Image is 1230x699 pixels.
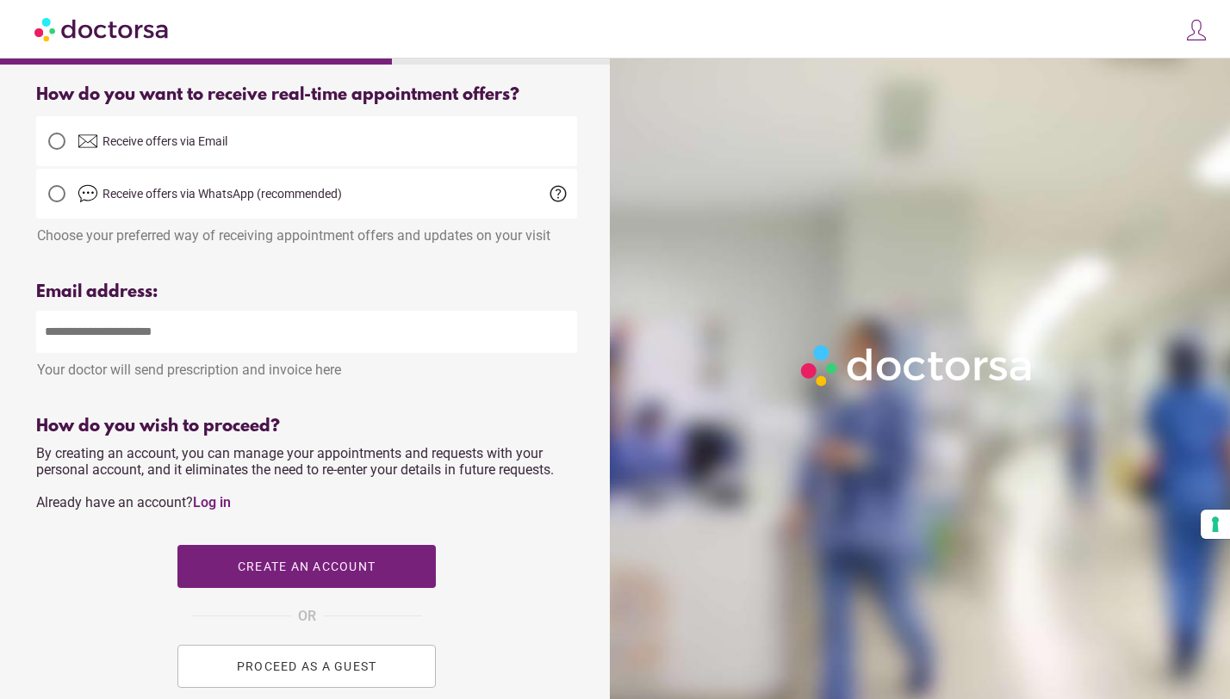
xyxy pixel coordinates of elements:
span: By creating an account, you can manage your appointments and requests with your personal account,... [36,445,554,510]
span: PROCEED AS A GUEST [237,659,377,673]
span: OR [298,605,316,628]
div: Choose your preferred way of receiving appointment offers and updates on your visit [36,219,577,244]
span: Receive offers via Email [102,134,227,148]
span: help [548,183,568,204]
div: Your doctor will send prescription and invoice here [36,353,577,378]
img: Doctorsa.com [34,9,171,48]
img: email [78,131,98,152]
button: Your consent preferences for tracking technologies [1201,510,1230,539]
div: How do you want to receive real-time appointment offers? [36,85,577,105]
button: PROCEED AS A GUEST [177,645,436,688]
span: Create an account [238,560,376,573]
img: icons8-customer-100.png [1184,18,1208,42]
button: Create an account [177,545,436,588]
img: Logo-Doctorsa-trans-White-partial-flat.png [794,338,1041,393]
img: chat [78,183,98,204]
span: Receive offers via WhatsApp (recommended) [102,187,342,201]
a: Log in [193,494,231,510]
div: How do you wish to proceed? [36,417,577,436]
div: Email address: [36,282,577,302]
